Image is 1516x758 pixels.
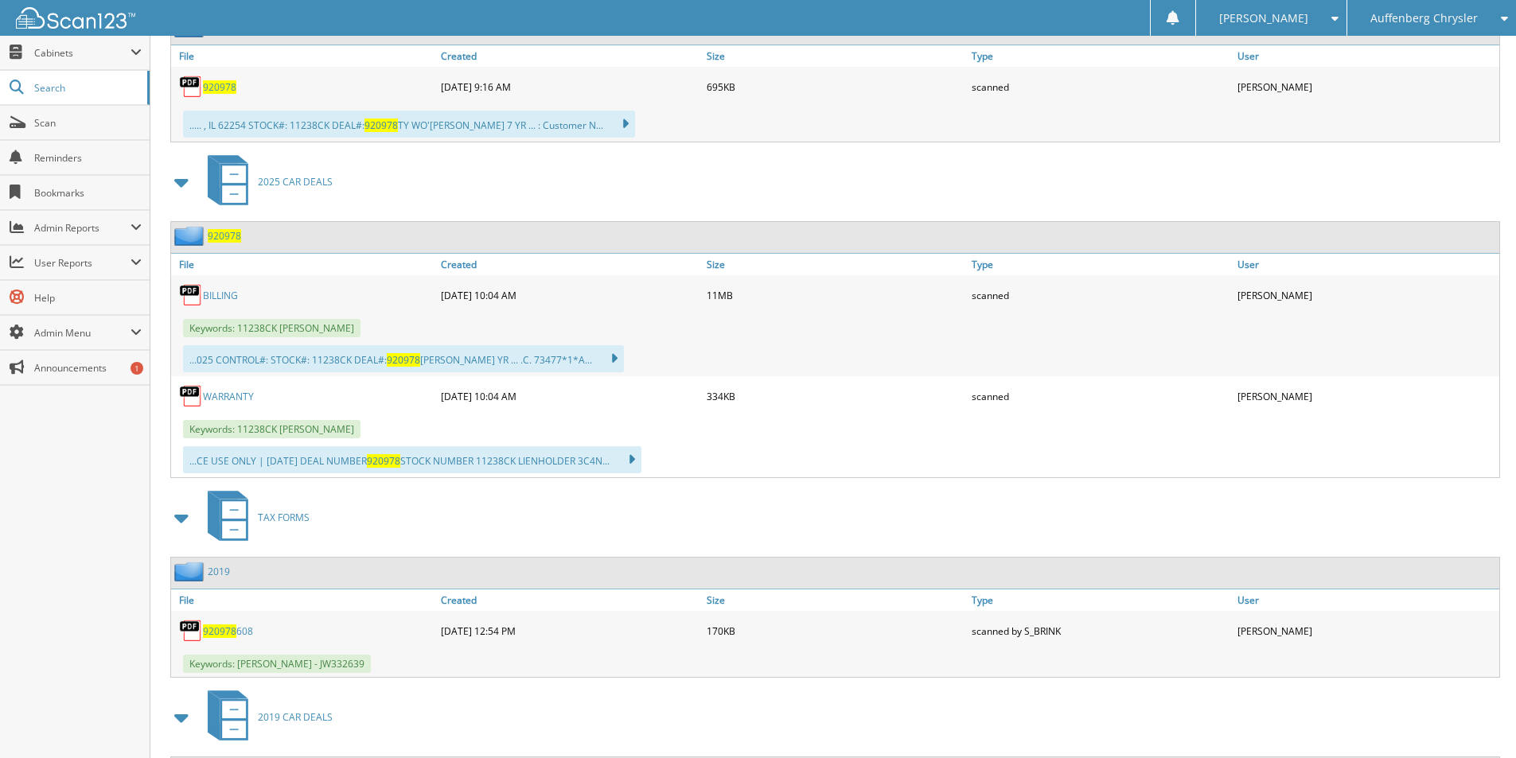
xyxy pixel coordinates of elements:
div: [PERSON_NAME] [1233,380,1499,412]
a: User [1233,254,1499,275]
a: Type [968,254,1233,275]
div: [PERSON_NAME] [1233,615,1499,647]
span: Admin Reports [34,221,131,235]
div: [PERSON_NAME] [1233,279,1499,311]
div: scanned [968,380,1233,412]
span: 920978 [387,353,420,367]
a: Type [968,589,1233,611]
span: Reminders [34,151,142,165]
span: 920978 [203,624,236,638]
div: ...025 CONTROL#: STOCK#: 11238CK DEAL#: [PERSON_NAME] YR ... .C. 73477*1*A... [183,345,624,372]
div: 170KB [703,615,968,647]
div: scanned by S_BRINK [968,615,1233,647]
span: 2025 CAR DEALS [258,175,333,189]
span: [PERSON_NAME] [1219,14,1308,23]
div: 1 [131,362,143,375]
a: User [1233,589,1499,611]
a: Created [437,45,703,67]
div: [PERSON_NAME] [1233,71,1499,103]
a: Size [703,589,968,611]
div: [DATE] 9:16 AM [437,71,703,103]
span: 920978 [364,119,398,132]
a: 920978 [208,229,241,243]
img: PDF.png [179,619,203,643]
a: WARRANTY [203,390,254,403]
span: Scan [34,116,142,130]
div: [DATE] 10:04 AM [437,279,703,311]
div: 334KB [703,380,968,412]
img: PDF.png [179,283,203,307]
span: Announcements [34,361,142,375]
div: ...CE USE ONLY | [DATE] DEAL NUMBER STOCK NUMBER 11238CK LIENHOLDER 3C4N... [183,446,641,473]
div: 695KB [703,71,968,103]
span: Keywords: [PERSON_NAME] - JW332639 [183,655,371,673]
span: Help [34,291,142,305]
span: Auffenberg Chrysler [1370,14,1478,23]
span: Cabinets [34,46,131,60]
a: 2025 CAR DEALS [198,150,333,213]
a: 2019 [208,565,230,578]
a: Size [703,45,968,67]
img: PDF.png [179,75,203,99]
a: File [171,45,437,67]
a: Created [437,254,703,275]
a: BILLING [203,289,238,302]
div: ..... , IL 62254 STOCK#: 11238CK DEAL#: TY WO'[PERSON_NAME] 7 YR ... : Customer N... [183,111,635,138]
img: folder2.png [174,226,208,246]
span: Bookmarks [34,186,142,200]
span: User Reports [34,256,131,270]
img: folder2.png [174,562,208,581]
div: 11MB [703,279,968,311]
a: 2019 CAR DEALS [198,686,333,748]
div: [DATE] 10:04 AM [437,380,703,412]
span: Keywords: 11238CK [PERSON_NAME] [183,420,360,438]
img: PDF.png [179,384,203,408]
a: File [171,589,437,611]
span: TAX FORMS [258,511,310,524]
span: 920978 [367,454,400,468]
a: Type [968,45,1233,67]
a: File [171,254,437,275]
img: scan123-logo-white.svg [16,7,135,29]
a: Created [437,589,703,611]
a: TAX FORMS [198,486,310,549]
a: 920978 [203,80,236,94]
div: scanned [968,71,1233,103]
span: Search [34,81,139,95]
div: scanned [968,279,1233,311]
a: User [1233,45,1499,67]
span: Admin Menu [34,326,131,340]
span: 2019 CAR DEALS [258,710,333,724]
a: Size [703,254,968,275]
span: Keywords: 11238CK [PERSON_NAME] [183,319,360,337]
a: 920978608 [203,624,253,638]
div: [DATE] 12:54 PM [437,615,703,647]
